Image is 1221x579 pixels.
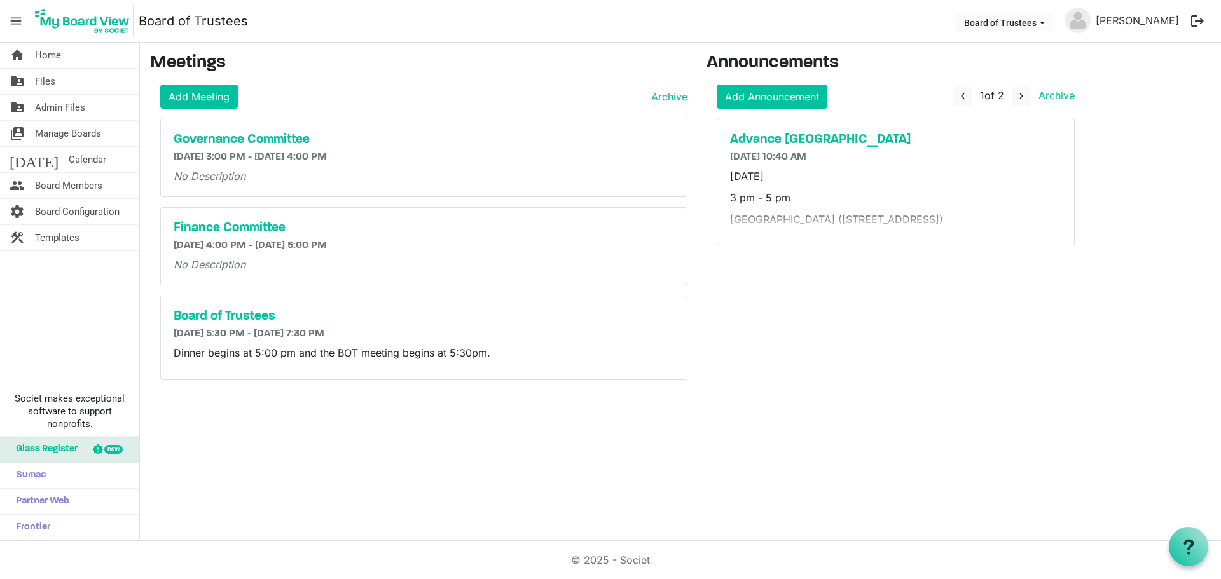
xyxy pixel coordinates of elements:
[1016,90,1027,102] span: navigate_next
[35,69,55,94] span: Files
[10,463,46,488] span: Sumac
[4,9,28,33] span: menu
[707,53,1085,74] h3: Announcements
[35,43,61,68] span: Home
[10,173,25,198] span: people
[980,89,1004,102] span: of 2
[31,5,134,37] img: My Board View Logo
[31,5,139,37] a: My Board View Logo
[10,69,25,94] span: folder_shared
[730,168,1061,184] p: [DATE]
[1184,8,1211,34] button: logout
[139,8,248,34] a: Board of Trustees
[646,89,687,104] a: Archive
[717,85,827,109] a: Add Announcement
[730,132,1061,147] a: Advance [GEOGRAPHIC_DATA]
[69,147,106,172] span: Calendar
[957,90,969,102] span: navigate_before
[956,13,1053,31] button: Board of Trustees dropdownbutton
[10,437,78,462] span: Glass Register
[104,445,123,454] div: new
[35,121,101,146] span: Manage Boards
[10,121,25,146] span: switch_account
[174,221,674,236] a: Finance Committee
[174,151,674,163] h6: [DATE] 3:00 PM - [DATE] 4:00 PM
[10,515,50,540] span: Frontier
[1012,87,1030,106] button: navigate_next
[730,152,806,162] span: [DATE] 10:40 AM
[571,554,650,566] a: © 2025 - Societ
[160,85,238,109] a: Add Meeting
[1091,8,1184,33] a: [PERSON_NAME]
[35,225,79,250] span: Templates
[174,240,674,252] h6: [DATE] 4:00 PM - [DATE] 5:00 PM
[150,53,687,74] h3: Meetings
[980,89,984,102] span: 1
[10,225,25,250] span: construction
[10,489,69,514] span: Partner Web
[174,309,674,324] a: Board of Trustees
[730,212,1061,227] p: [GEOGRAPHIC_DATA] ([STREET_ADDRESS])
[1033,89,1075,102] a: Archive
[35,95,85,120] span: Admin Files
[730,190,1061,205] p: 3 pm - 5 pm
[10,147,59,172] span: [DATE]
[1065,8,1091,33] img: no-profile-picture.svg
[174,345,674,360] p: Dinner begins at 5:00 pm and the BOT meeting begins at 5:30pm.
[174,132,674,147] a: Governance Committee
[10,43,25,68] span: home
[10,199,25,224] span: settings
[174,257,674,272] p: No Description
[954,87,972,106] button: navigate_before
[174,168,674,184] p: No Description
[10,95,25,120] span: folder_shared
[174,328,674,340] h6: [DATE] 5:30 PM - [DATE] 7:30 PM
[35,199,120,224] span: Board Configuration
[6,392,134,430] span: Societ makes exceptional software to support nonprofits.
[35,173,102,198] span: Board Members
